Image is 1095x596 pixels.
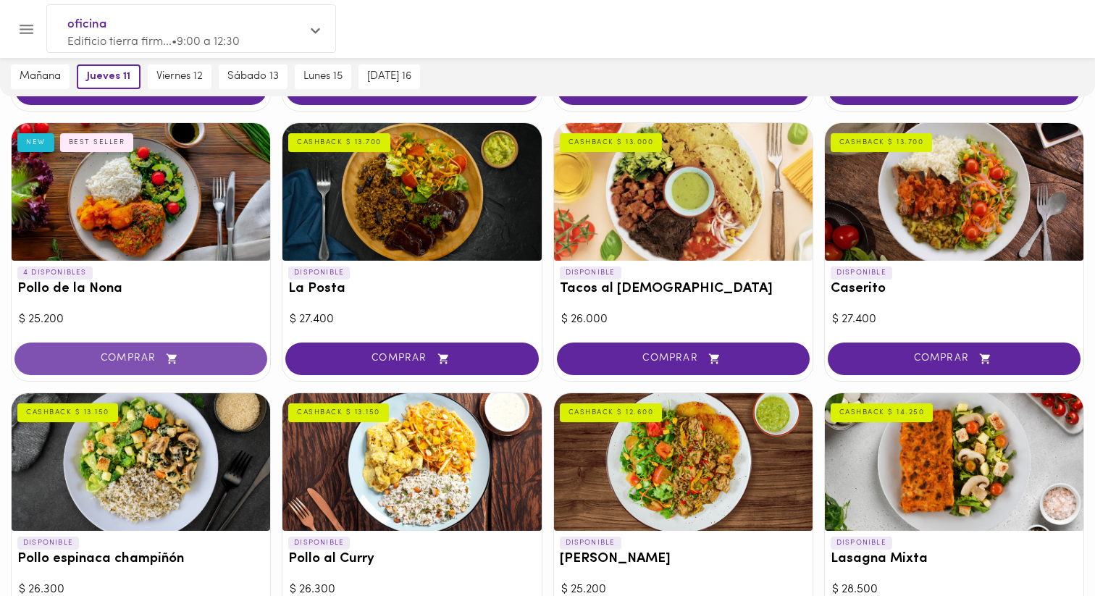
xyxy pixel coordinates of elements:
[831,537,892,550] p: DISPONIBLE
[17,282,264,297] h3: Pollo de la Nona
[17,552,264,567] h3: Pollo espinaca champiñón
[367,70,411,83] span: [DATE] 16
[303,353,520,365] span: COMPRAR
[14,343,267,375] button: COMPRAR
[560,266,621,280] p: DISPONIBLE
[282,393,541,531] div: Pollo al Curry
[557,343,810,375] button: COMPRAR
[831,282,1078,297] h3: Caserito
[560,133,663,152] div: CASHBACK $ 13.000
[825,393,1083,531] div: Lasagna Mixta
[60,133,134,152] div: BEST SELLER
[288,537,350,550] p: DISPONIBLE
[825,123,1083,261] div: Caserito
[282,123,541,261] div: La Posta
[554,393,813,531] div: Arroz chaufa
[285,343,538,375] button: COMPRAR
[19,311,263,328] div: $ 25.200
[560,282,807,297] h3: Tacos al [DEMOGRAPHIC_DATA]
[33,353,249,365] span: COMPRAR
[288,133,390,152] div: CASHBACK $ 13.700
[358,64,420,89] button: [DATE] 16
[831,133,933,152] div: CASHBACK $ 13.700
[12,123,270,261] div: Pollo de la Nona
[288,403,389,422] div: CASHBACK $ 13.150
[288,266,350,280] p: DISPONIBLE
[87,70,130,83] span: jueves 11
[148,64,211,89] button: viernes 12
[17,266,93,280] p: 4 DISPONIBLES
[560,537,621,550] p: DISPONIBLE
[846,353,1062,365] span: COMPRAR
[17,133,54,152] div: NEW
[288,282,535,297] h3: La Posta
[831,552,1078,567] h3: Lasagna Mixta
[290,311,534,328] div: $ 27.400
[77,64,140,89] button: jueves 11
[295,64,351,89] button: lunes 15
[560,403,663,422] div: CASHBACK $ 12.600
[156,70,203,83] span: viernes 12
[9,12,44,47] button: Menu
[831,266,892,280] p: DISPONIBLE
[303,70,343,83] span: lunes 15
[561,311,805,328] div: $ 26.000
[17,403,118,422] div: CASHBACK $ 13.150
[219,64,288,89] button: sábado 13
[831,403,934,422] div: CASHBACK $ 14.250
[832,311,1076,328] div: $ 27.400
[575,353,792,365] span: COMPRAR
[554,123,813,261] div: Tacos al Pastor
[17,537,79,550] p: DISPONIBLE
[12,393,270,531] div: Pollo espinaca champiñón
[227,70,279,83] span: sábado 13
[67,36,240,48] span: Edificio tierra firm... • 9:00 a 12:30
[67,15,301,34] span: oficina
[828,343,1081,375] button: COMPRAR
[11,64,70,89] button: mañana
[288,552,535,567] h3: Pollo al Curry
[1011,512,1081,582] iframe: Messagebird Livechat Widget
[20,70,61,83] span: mañana
[560,552,807,567] h3: [PERSON_NAME]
